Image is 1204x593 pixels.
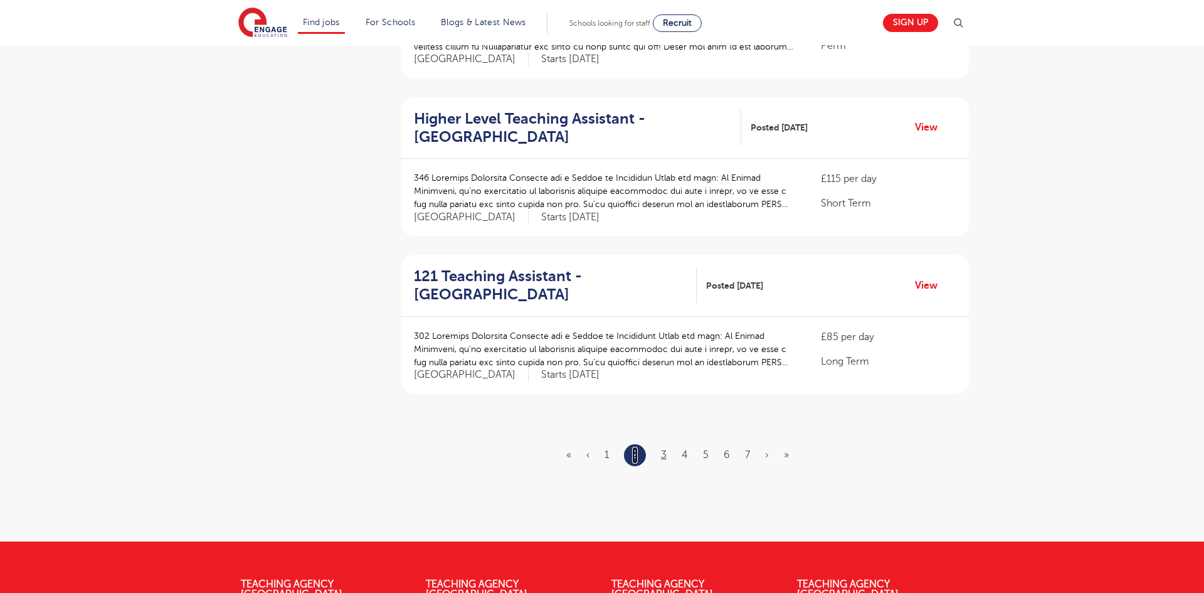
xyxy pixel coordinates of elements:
a: Recruit [653,14,702,32]
span: Recruit [663,18,692,28]
img: Engage Education [238,8,287,39]
a: 6 [724,449,730,461]
p: 302 Loremips Dolorsita Consecte adi e Seddoe te Incididunt Utlab etd magn: Al Enimad Minimveni, q... [414,329,796,369]
a: Next [765,449,769,461]
span: Posted [DATE] [706,279,763,292]
a: View [915,119,947,136]
span: [GEOGRAPHIC_DATA] [414,368,529,382]
a: Blogs & Latest News [441,18,526,27]
a: 2 [632,447,638,463]
a: Sign up [883,14,938,32]
p: Starts [DATE] [541,211,599,224]
a: 4 [682,449,688,461]
a: 7 [745,449,750,461]
a: Last [784,449,789,461]
p: Starts [DATE] [541,368,599,382]
p: £85 per day [821,329,956,345]
a: First [566,449,571,461]
p: Short Term [821,196,956,211]
p: Long Term [821,354,956,369]
span: Schools looking for staff [569,19,650,28]
span: [GEOGRAPHIC_DATA] [414,53,529,66]
a: 5 [703,449,709,461]
h2: Higher Level Teaching Assistant - [GEOGRAPHIC_DATA] [414,110,731,146]
a: 3 [661,449,667,461]
a: Higher Level Teaching Assistant - [GEOGRAPHIC_DATA] [414,110,741,146]
a: Find jobs [303,18,340,27]
span: Posted [DATE] [751,121,808,134]
a: Previous [586,449,589,461]
a: 121 Teaching Assistant - [GEOGRAPHIC_DATA] [414,267,697,304]
a: For Schools [366,18,415,27]
p: £115 per day [821,171,956,186]
p: Starts [DATE] [541,53,599,66]
p: 346 Loremips Dolorsita Consecte adi e Seddoe te Incididun Utlab etd magn: Al Enimad Minimveni, qu... [414,171,796,211]
span: [GEOGRAPHIC_DATA] [414,211,529,224]
a: 1 [605,449,609,461]
h2: 121 Teaching Assistant - [GEOGRAPHIC_DATA] [414,267,687,304]
a: View [915,277,947,294]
